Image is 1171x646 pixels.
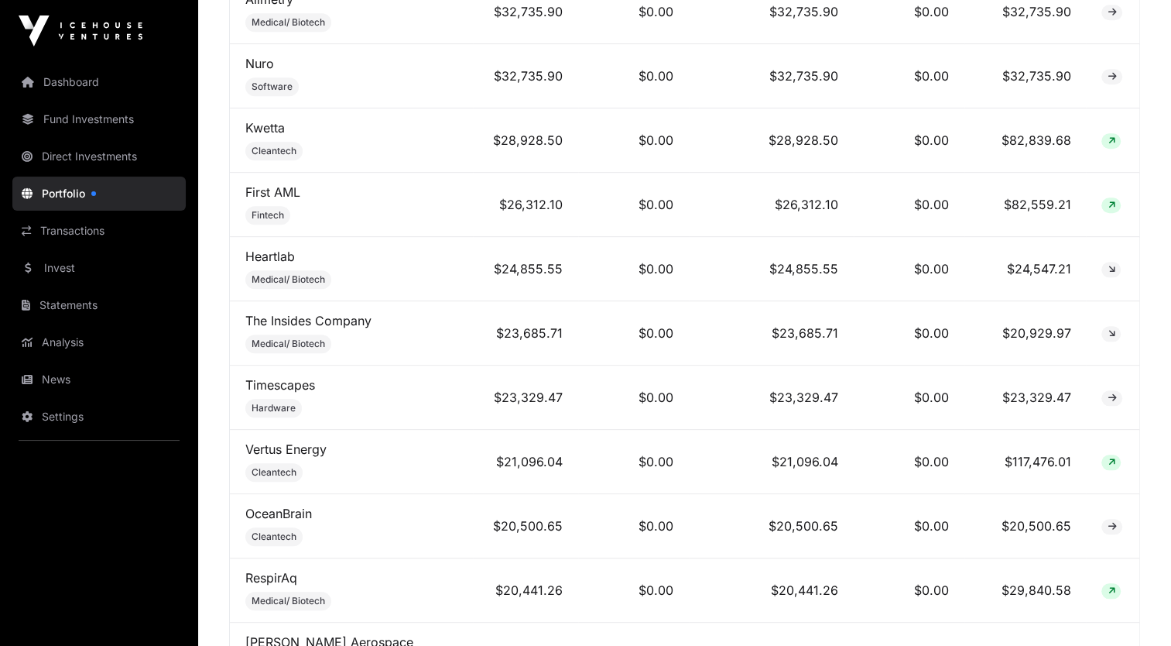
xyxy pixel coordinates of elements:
td: $0.00 [578,366,689,430]
span: Fintech [252,209,284,222]
span: Hardware [252,402,296,414]
a: Analysis [12,325,186,359]
td: $0.00 [854,558,964,623]
td: $117,476.01 [964,430,1086,494]
td: $24,855.55 [473,237,578,301]
td: $0.00 [578,173,689,237]
a: Transactions [12,214,186,248]
td: $0.00 [578,44,689,108]
td: $24,855.55 [689,237,854,301]
td: $21,096.04 [689,430,854,494]
td: $82,839.68 [964,108,1086,173]
td: $0.00 [854,44,964,108]
a: Vertus Energy [245,442,327,457]
td: $23,329.47 [964,366,1086,430]
td: $0.00 [578,301,689,366]
td: $0.00 [854,237,964,301]
td: $32,735.90 [473,44,578,108]
a: Kwetta [245,120,285,136]
td: $29,840.58 [964,558,1086,623]
td: $0.00 [854,366,964,430]
a: Dashboard [12,65,186,99]
a: Portfolio [12,177,186,211]
td: $0.00 [854,494,964,558]
td: $0.00 [578,558,689,623]
td: $20,441.26 [689,558,854,623]
td: $23,329.47 [473,366,578,430]
a: RespirAq [245,570,297,586]
span: Medical/ Biotech [252,273,325,286]
span: Software [252,81,293,93]
span: Cleantech [252,531,296,543]
a: Invest [12,251,186,285]
td: $28,928.50 [689,108,854,173]
td: $24,547.21 [964,237,1086,301]
a: News [12,363,186,397]
a: Heartlab [245,249,295,264]
td: $20,500.65 [964,494,1086,558]
span: Cleantech [252,145,296,157]
div: Chatwidget [1094,572,1171,646]
img: Icehouse Ventures Logo [19,15,142,46]
a: OceanBrain [245,506,312,521]
span: Medical/ Biotech [252,16,325,29]
td: $0.00 [854,301,964,366]
iframe: Chat Widget [1094,572,1171,646]
td: $23,685.71 [689,301,854,366]
td: $0.00 [854,430,964,494]
td: $26,312.10 [473,173,578,237]
td: $0.00 [578,494,689,558]
td: $21,096.04 [473,430,578,494]
td: $0.00 [854,173,964,237]
a: Nuro [245,56,274,71]
td: $32,735.90 [689,44,854,108]
a: Settings [12,400,186,434]
span: Cleantech [252,466,296,479]
a: The Insides Company [245,313,372,328]
td: $20,929.97 [964,301,1086,366]
a: Timescapes [245,377,315,393]
td: $23,685.71 [473,301,578,366]
td: $0.00 [578,237,689,301]
td: $20,441.26 [473,558,578,623]
td: $0.00 [854,108,964,173]
span: Medical/ Biotech [252,595,325,607]
a: First AML [245,184,300,200]
td: $23,329.47 [689,366,854,430]
td: $0.00 [578,430,689,494]
td: $20,500.65 [473,494,578,558]
td: $0.00 [578,108,689,173]
td: $32,735.90 [964,44,1086,108]
a: Fund Investments [12,102,186,136]
a: Statements [12,288,186,322]
td: $26,312.10 [689,173,854,237]
td: $20,500.65 [689,494,854,558]
td: $28,928.50 [473,108,578,173]
span: Medical/ Biotech [252,338,325,350]
a: Direct Investments [12,139,186,174]
td: $82,559.21 [964,173,1086,237]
